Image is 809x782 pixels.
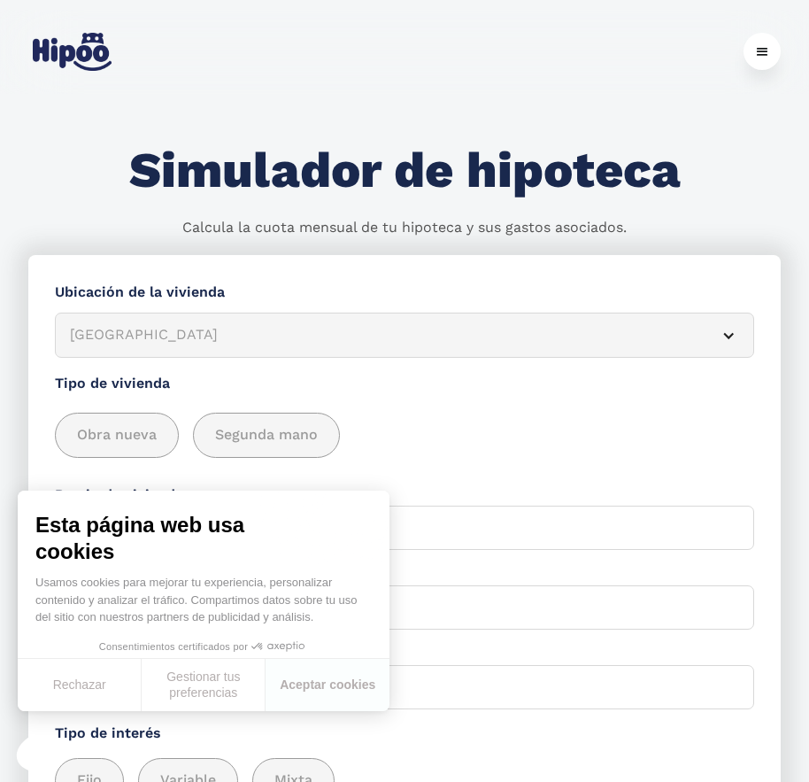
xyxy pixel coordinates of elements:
a: home [28,26,115,78]
label: Precio de vivienda [55,484,754,507]
span: Segunda mano [215,424,318,446]
label: Plazo de la hipoteca [55,643,754,665]
div: add_description_here [55,413,754,458]
h1: Simulador de hipoteca [129,143,681,198]
label: Tipo de vivienda [55,373,754,395]
p: Calcula la cuota mensual de tu hipoteca y sus gastos asociados. [182,217,627,237]
div: [GEOGRAPHIC_DATA] [70,324,697,346]
label: Ahorros aportados [55,563,754,585]
label: Ubicación de la vivienda [55,282,754,304]
label: Tipo de interés [55,723,754,745]
span: Obra nueva [77,424,157,446]
article: [GEOGRAPHIC_DATA] [55,313,754,358]
div: menu [744,33,781,70]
